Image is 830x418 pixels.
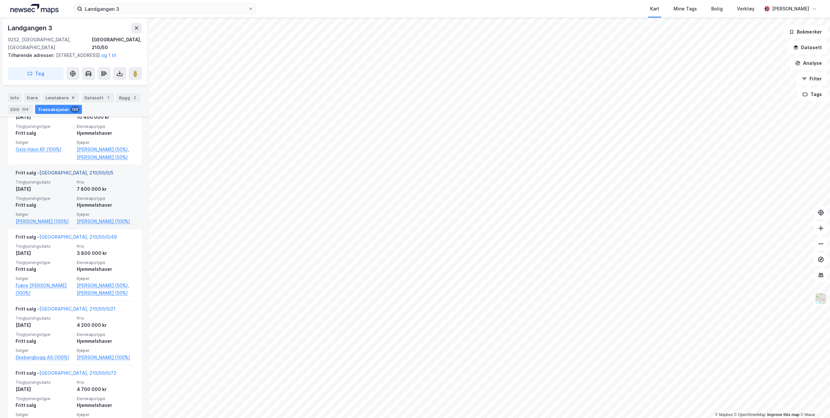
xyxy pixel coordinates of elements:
[105,94,111,101] div: 1
[77,276,134,281] span: Kjøper
[92,36,142,51] div: [GEOGRAPHIC_DATA], 210/50
[711,5,723,13] div: Bolig
[77,396,134,401] span: Eierskapstype
[70,94,76,101] div: 6
[16,201,73,209] div: Fritt salg
[16,282,73,297] a: Fjære [PERSON_NAME] (100%)
[39,170,113,175] a: [GEOGRAPHIC_DATA], 210/50/0/5
[16,212,73,217] span: Selger
[77,217,134,225] a: [PERSON_NAME] (100%)
[772,5,809,13] div: [PERSON_NAME]
[16,260,73,265] span: Tinglysningstype
[16,244,73,249] span: Tinglysningsdato
[16,321,73,329] div: [DATE]
[77,354,134,361] a: [PERSON_NAME] (100%)
[797,387,830,418] iframe: Chat Widget
[815,292,827,305] img: Z
[77,337,134,345] div: Hjemmelshaver
[16,249,73,257] div: [DATE]
[767,412,799,417] a: Improve this map
[77,179,134,185] span: Pris
[16,124,73,129] span: Tinglysningstype
[116,93,141,102] div: Bygg
[16,113,73,121] div: [DATE]
[77,332,134,337] span: Eierskapstype
[16,185,73,193] div: [DATE]
[77,315,134,321] span: Pris
[737,5,755,13] div: Verktøy
[16,169,113,179] div: Fritt salg -
[16,233,117,244] div: Fritt salg -
[77,201,134,209] div: Hjemmelshaver
[77,260,134,265] span: Eierskapstype
[77,113,134,121] div: 10 400 000 kr
[650,5,659,13] div: Kart
[35,105,82,114] div: Transaksjoner
[8,52,56,58] span: Tilhørende adresser:
[77,196,134,201] span: Eierskapstype
[24,93,40,102] div: Eiere
[16,401,73,409] div: Fritt salg
[734,412,766,417] a: OpenStreetMap
[39,370,116,376] a: [GEOGRAPHIC_DATA], 210/50/0/72
[790,57,827,70] button: Analyse
[77,412,134,417] span: Kjøper
[16,337,73,345] div: Fritt salg
[8,51,137,59] div: [STREET_ADDRESS]
[8,36,92,51] div: 0252, [GEOGRAPHIC_DATA], [GEOGRAPHIC_DATA]
[16,140,73,145] span: Selger
[8,67,64,80] button: Tag
[8,105,33,114] div: ESG
[43,93,79,102] div: Leietakere
[16,348,73,353] span: Selger
[16,265,73,273] div: Fritt salg
[16,332,73,337] span: Tinglysningstype
[715,412,733,417] a: Mapbox
[16,196,73,201] span: Tinglysningstype
[77,140,134,145] span: Kjøper
[788,41,827,54] button: Datasett
[16,380,73,385] span: Tinglysningsdato
[77,321,134,329] div: 4 200 000 kr
[16,276,73,281] span: Selger
[8,23,54,33] div: Landgangen 3
[77,244,134,249] span: Pris
[16,396,73,401] span: Tinglysningstype
[16,354,73,361] a: Ekebergbygg AS (100%)
[77,153,134,161] a: [PERSON_NAME] (50%)
[16,146,73,153] a: Oslo Havn KF (100%)
[77,265,134,273] div: Hjemmelshaver
[77,380,134,385] span: Pris
[16,412,73,417] span: Selger
[16,369,116,380] div: Fritt salg -
[77,289,134,297] a: [PERSON_NAME] (50%)
[131,94,138,101] div: 2
[77,249,134,257] div: 3 800 000 kr
[77,282,134,289] a: [PERSON_NAME] (50%),
[77,185,134,193] div: 7 800 000 kr
[16,129,73,137] div: Fritt salg
[77,146,134,153] a: [PERSON_NAME] (50%),
[16,179,73,185] span: Tinglysningsdato
[77,401,134,409] div: Hjemmelshaver
[16,305,115,315] div: Fritt salg -
[39,306,115,312] a: [GEOGRAPHIC_DATA], 210/50/0/21
[10,4,59,14] img: logo.a4113a55bc3d86da70a041830d287a7e.svg
[77,124,134,129] span: Eierskapstype
[796,72,827,85] button: Filter
[16,385,73,393] div: [DATE]
[39,234,117,240] a: [GEOGRAPHIC_DATA], 210/50/0/49
[77,385,134,393] div: 4 700 000 kr
[16,217,73,225] a: [PERSON_NAME] (100%)
[674,5,697,13] div: Mine Tags
[20,106,30,113] div: 104
[16,315,73,321] span: Tinglysningsdato
[77,129,134,137] div: Hjemmelshaver
[82,4,248,14] input: Søk på adresse, matrikkel, gårdeiere, leietakere eller personer
[82,93,114,102] div: Datasett
[783,25,827,38] button: Bokmerker
[77,212,134,217] span: Kjøper
[77,348,134,353] span: Kjøper
[797,88,827,101] button: Tags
